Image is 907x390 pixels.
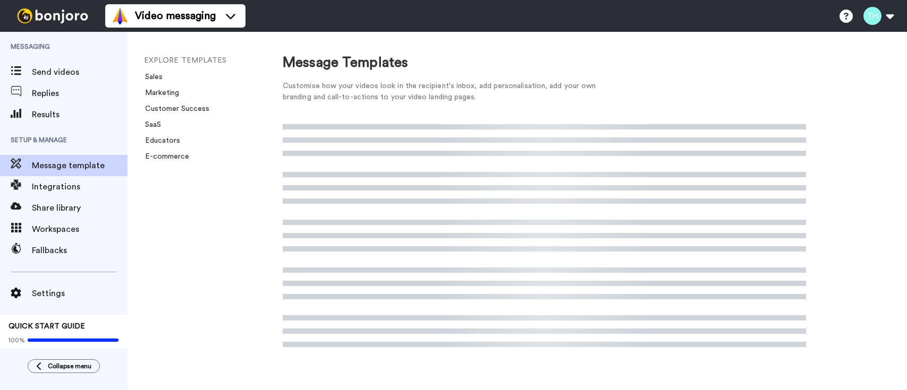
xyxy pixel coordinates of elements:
[32,87,128,100] span: Replies
[32,244,128,257] span: Fallbacks
[112,7,129,24] img: vm-color.svg
[139,89,179,97] a: Marketing
[48,362,91,370] span: Collapse menu
[139,105,209,112] a: Customer Success
[283,81,612,103] div: Customise how your videos look in the recipient's inbox, add personalisation, add your own brandi...
[135,8,216,23] span: Video messaging
[32,180,128,193] span: Integrations
[32,66,128,79] span: Send videos
[32,108,128,121] span: Results
[32,202,128,214] span: Share library
[32,159,128,172] span: Message template
[283,53,806,73] div: Message Templates
[9,323,85,330] span: QUICK START GUIDE
[139,137,180,144] a: Educators
[9,336,25,344] span: 100%
[13,8,92,23] img: bj-logo-header-white.svg
[139,121,161,128] a: SaaS
[32,223,128,236] span: Workspaces
[32,287,128,300] span: Settings
[144,55,287,66] li: EXPLORE TEMPLATES
[139,73,163,81] a: Sales
[28,359,100,373] button: Collapse menu
[139,153,189,160] a: E-commerce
